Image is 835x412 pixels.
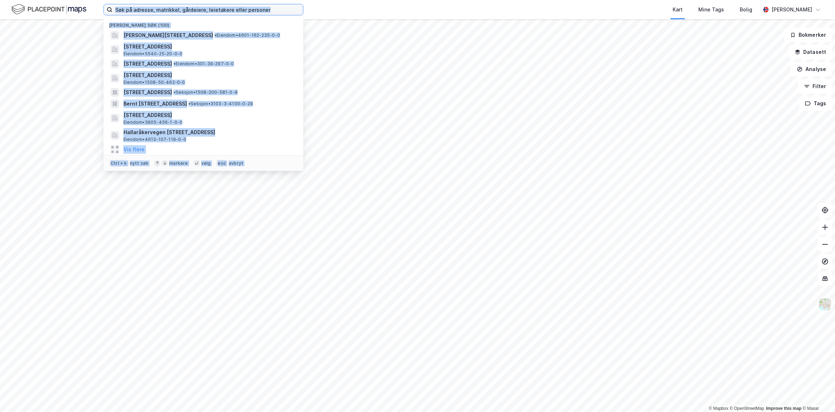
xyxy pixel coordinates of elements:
div: markere [169,161,188,166]
button: Vis flere [123,145,145,154]
input: Søk på adresse, matrikkel, gårdeiere, leietakere eller personer [112,4,303,15]
img: logo.f888ab2527a4732fd821a326f86c7f29.svg [11,3,86,16]
iframe: Chat Widget [799,378,835,412]
div: avbryt [229,161,243,166]
span: Seksjon • 1508-200-581-0-8 [173,90,238,95]
div: Kart [673,5,683,14]
span: Eiendom • 5540-25-20-0-0 [123,51,182,57]
button: Tags [799,96,832,111]
a: Mapbox [709,406,728,411]
button: Bokmerker [784,28,832,42]
div: nytt søk [130,161,149,166]
span: Eiendom • 1508-50-462-0-0 [123,80,185,85]
span: [STREET_ADDRESS] [123,60,172,68]
div: [PERSON_NAME] søk (100) [103,17,303,30]
span: • [173,90,176,95]
a: OpenStreetMap [730,406,764,411]
span: [STREET_ADDRESS] [123,111,295,119]
button: Filter [798,79,832,93]
button: Datasett [789,45,832,59]
button: Analyse [791,62,832,76]
div: esc [216,160,227,167]
span: Eiendom • 301-39-297-0-0 [173,61,234,67]
span: [STREET_ADDRESS] [123,42,295,51]
a: Improve this map [766,406,801,411]
span: [PERSON_NAME][STREET_ADDRESS] [123,31,213,40]
span: • [173,61,176,66]
div: velg [201,161,211,166]
div: [PERSON_NAME] [771,5,812,14]
img: Z [818,297,832,311]
span: Seksjon • 3103-3-4100-0-29 [188,101,253,107]
span: Hallaråkervegen [STREET_ADDRESS] [123,128,295,137]
span: Eiendom • 4601-162-235-0-0 [214,32,280,38]
span: [STREET_ADDRESS] [123,71,295,80]
span: • [188,101,191,106]
div: Ctrl + k [109,160,128,167]
span: • [214,32,217,38]
span: [STREET_ADDRESS] [123,88,172,97]
span: Eiendom • 4613-107-119-0-0 [123,137,186,142]
div: Bolig [740,5,752,14]
span: Bernt [STREET_ADDRESS] [123,100,187,108]
div: Mine Tags [698,5,724,14]
span: Eiendom • 3905-456-1-0-0 [123,119,182,125]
